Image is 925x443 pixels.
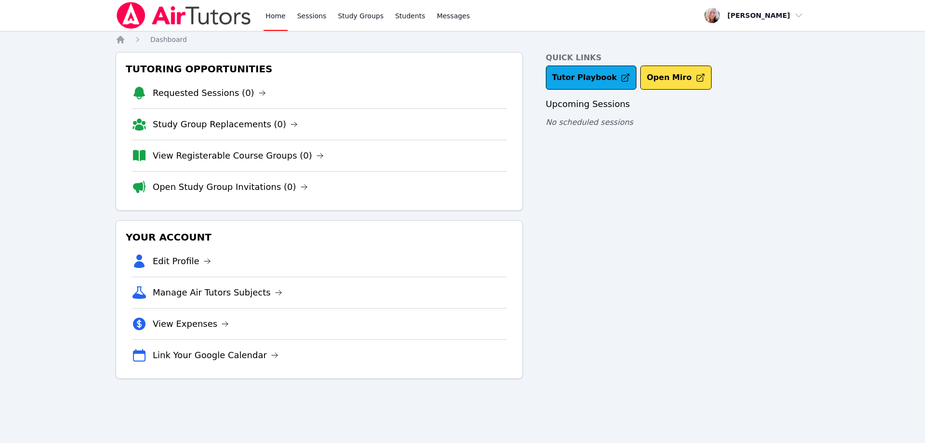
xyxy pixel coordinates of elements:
[116,35,809,44] nav: Breadcrumb
[124,228,515,246] h3: Your Account
[153,349,278,362] a: Link Your Google Calendar
[640,66,711,90] button: Open Miro
[150,35,187,44] a: Dashboard
[153,180,308,194] a: Open Study Group Invitations (0)
[153,286,282,299] a: Manage Air Tutors Subjects
[437,11,470,21] span: Messages
[153,255,211,268] a: Edit Profile
[150,36,187,43] span: Dashboard
[546,97,809,111] h3: Upcoming Sessions
[153,149,324,162] a: View Registerable Course Groups (0)
[116,2,252,29] img: Air Tutors
[153,317,229,331] a: View Expenses
[546,118,633,127] span: No scheduled sessions
[153,86,266,100] a: Requested Sessions (0)
[546,52,809,64] h4: Quick Links
[153,118,298,131] a: Study Group Replacements (0)
[124,60,515,78] h3: Tutoring Opportunities
[546,66,637,90] a: Tutor Playbook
